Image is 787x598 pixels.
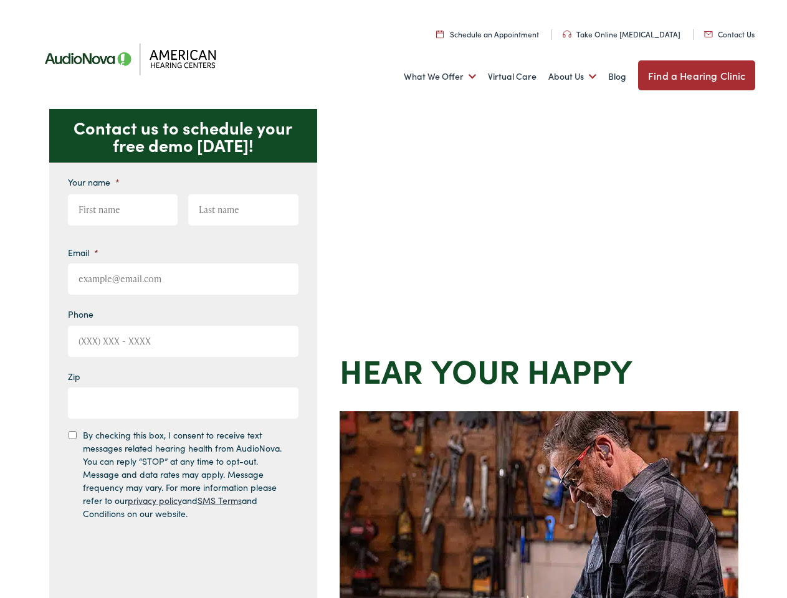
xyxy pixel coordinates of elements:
[68,308,93,320] label: Phone
[68,176,120,187] label: Your name
[608,54,626,100] a: Blog
[68,247,98,258] label: Email
[563,29,680,39] a: Take Online [MEDICAL_DATA]
[188,194,298,225] input: Last name
[68,326,298,357] input: (XXX) XXX - XXXX
[68,371,80,382] label: Zip
[431,347,632,392] strong: your Happy
[563,31,571,38] img: utility icon
[49,109,317,163] p: Contact us to schedule your free demo [DATE]!
[436,29,539,39] a: Schedule an Appointment
[128,494,182,506] a: privacy policy
[404,54,476,100] a: What We Offer
[436,30,444,38] img: utility icon
[488,54,537,100] a: Virtual Care
[68,194,178,225] input: First name
[198,494,242,506] a: SMS Terms
[548,54,596,100] a: About Us
[638,60,755,90] a: Find a Hearing Clinic
[704,29,755,39] a: Contact Us
[704,31,713,37] img: utility icon
[68,263,298,295] input: example@email.com
[340,347,423,392] strong: Hear
[83,429,287,520] label: By checking this box, I consent to receive text messages related hearing health from AudioNova. Y...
